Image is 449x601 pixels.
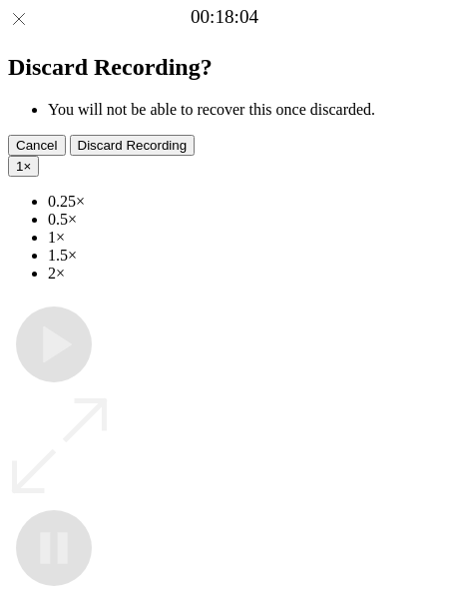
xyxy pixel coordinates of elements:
[48,193,441,211] li: 0.25×
[8,54,441,81] h2: Discard Recording?
[48,265,441,283] li: 2×
[48,101,441,119] li: You will not be able to recover this once discarded.
[191,6,258,28] a: 00:18:04
[48,247,441,265] li: 1.5×
[70,135,196,156] button: Discard Recording
[8,135,66,156] button: Cancel
[48,211,441,229] li: 0.5×
[16,159,23,174] span: 1
[48,229,441,247] li: 1×
[8,156,39,177] button: 1×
